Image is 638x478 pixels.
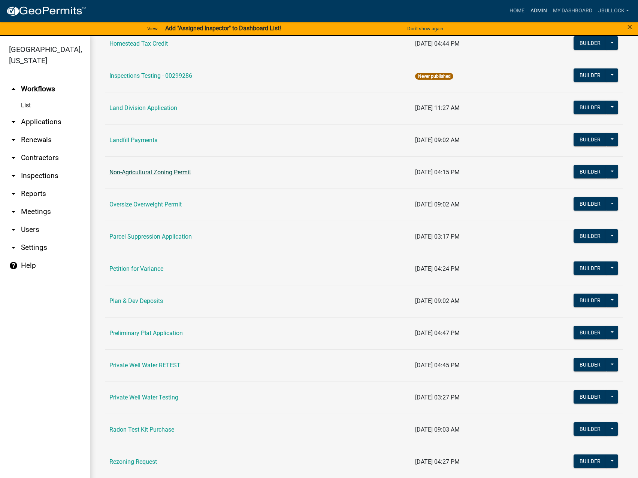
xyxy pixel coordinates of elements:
a: Land Division Application [109,104,177,111]
button: Don't show again [404,22,446,35]
a: Inspections Testing - 00299286 [109,72,192,79]
button: Builder [574,68,607,82]
a: Private Well Water RETEST [109,362,181,369]
button: Builder [574,261,607,275]
button: Builder [574,326,607,339]
strong: Add "Assigned Inspector" to Dashboard List! [165,25,281,32]
button: Builder [574,358,607,371]
a: Landfill Payments [109,137,157,144]
a: Plan & Dev Deposits [109,297,163,304]
button: Builder [574,197,607,211]
button: Builder [574,133,607,146]
span: [DATE] 04:15 PM [415,169,460,176]
i: arrow_drop_down [9,171,18,180]
a: Preliminary Plat Application [109,330,183,337]
span: [DATE] 09:02 AM [415,137,460,144]
a: Petition for Variance [109,265,163,272]
i: arrow_drop_down [9,243,18,252]
button: Builder [574,36,607,50]
button: Builder [574,229,607,243]
span: [DATE] 09:02 AM [415,297,460,304]
a: Homestead Tax Credit [109,40,168,47]
button: Builder [574,294,607,307]
a: My Dashboard [550,4,595,18]
a: Home [507,4,527,18]
span: [DATE] 04:24 PM [415,265,460,272]
a: Non-Agricultural Zoning Permit [109,169,191,176]
span: [DATE] 04:47 PM [415,330,460,337]
i: arrow_drop_down [9,189,18,198]
i: arrow_drop_down [9,153,18,162]
i: arrow_drop_down [9,207,18,216]
a: Rezoning Request [109,458,157,465]
span: [DATE] 04:45 PM [415,362,460,369]
i: arrow_drop_down [9,135,18,144]
a: jbullock [595,4,632,18]
a: Oversize Overweight Permit [109,201,182,208]
button: Builder [574,101,607,114]
button: Close [628,22,632,31]
span: [DATE] 11:27 AM [415,104,460,111]
a: Radon Test Kit Purchase [109,426,174,433]
button: Builder [574,422,607,436]
i: arrow_drop_up [9,85,18,94]
a: View [144,22,161,35]
span: [DATE] 03:27 PM [415,394,460,401]
span: × [628,22,632,32]
button: Builder [574,165,607,178]
span: [DATE] 04:44 PM [415,40,460,47]
a: Private Well Water Testing [109,394,178,401]
span: [DATE] 03:17 PM [415,233,460,240]
span: [DATE] 04:27 PM [415,458,460,465]
i: help [9,261,18,270]
button: Builder [574,390,607,404]
span: Never published [415,73,453,80]
span: [DATE] 09:03 AM [415,426,460,433]
i: arrow_drop_down [9,117,18,126]
a: Parcel Suppression Application [109,233,192,240]
span: [DATE] 09:02 AM [415,201,460,208]
a: Admin [527,4,550,18]
button: Builder [574,454,607,468]
i: arrow_drop_down [9,225,18,234]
